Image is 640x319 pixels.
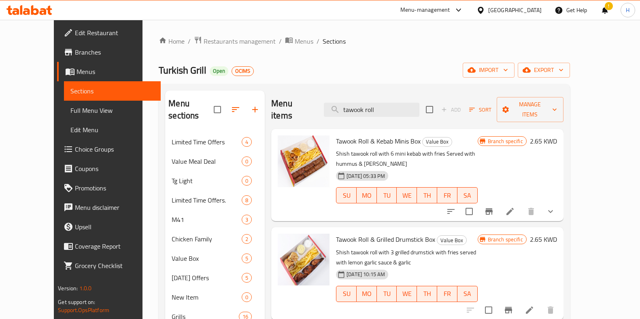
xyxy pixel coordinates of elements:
span: TH [420,288,434,300]
button: TH [417,187,437,203]
nav: breadcrumb [159,36,570,46]
span: Chicken Family [172,234,242,244]
span: OCIMS [232,68,253,74]
a: Menus [57,62,161,81]
span: Value Meal Deal [172,156,242,166]
span: 2 [242,235,251,243]
button: SU [336,286,357,302]
a: Restaurants management [194,36,276,46]
p: Shish tawook roll with 6 mini kebab with fries Served with hummus & [PERSON_NAME] [336,149,477,169]
a: Branches [57,42,161,62]
span: Select section [421,101,438,118]
div: items [242,292,252,302]
span: FR [440,190,454,201]
span: Branches [75,47,154,57]
span: 5 [242,274,251,282]
span: Branch specific [485,137,526,145]
span: Value Box [423,137,452,146]
span: Edit Restaurant [75,28,154,38]
button: TU [377,286,397,302]
a: Sections [64,81,161,101]
span: Restaurants management [204,36,276,46]
a: Coverage Report [57,237,161,256]
button: import [463,63,515,78]
span: 4 [242,138,251,146]
a: Edit menu item [525,305,534,315]
a: Upsell [57,217,161,237]
h2: Menu items [271,97,314,122]
div: Value Box5 [165,249,265,268]
span: MO [360,288,374,300]
li: / [279,36,282,46]
span: export [524,65,563,75]
span: import [469,65,508,75]
img: Tawook Roll & Kebab Minis Box [278,135,330,187]
span: Select all sections [209,101,226,118]
div: [GEOGRAPHIC_DATA] [488,6,542,15]
span: Grocery Checklist [75,261,154,270]
div: Value Box [172,254,242,263]
span: New Item [172,292,242,302]
span: Manage items [503,99,557,120]
span: 1.0.0 [79,283,92,294]
span: TU [380,190,394,201]
span: Promotions [75,183,154,193]
span: 5 [242,255,251,262]
span: Menus [295,36,313,46]
span: SU [340,190,353,201]
div: Value Meal Deal0 [165,152,265,171]
span: 8 [242,196,251,204]
div: Ramadan Offers [172,273,242,283]
h6: 2.65 KWD [530,135,557,147]
span: TH [420,190,434,201]
span: Turkish Grill [159,61,206,79]
span: M41 [172,215,242,224]
a: Edit Restaurant [57,23,161,42]
div: Limited Time Offers4 [165,132,265,152]
a: Promotions [57,178,161,198]
span: H [626,6,629,15]
div: Limited Time Offers. [172,195,242,205]
a: Menus [285,36,313,46]
li: / [317,36,319,46]
a: Full Menu View [64,101,161,120]
button: SA [457,286,478,302]
span: 0 [242,177,251,185]
div: Chicken Family2 [165,229,265,249]
span: 0 [242,294,251,301]
span: FR [440,288,454,300]
button: show more [541,202,560,221]
a: Support.OpsPlatform [58,305,109,315]
span: SA [461,288,474,300]
div: Value Box [437,235,467,245]
span: Coverage Report [75,241,154,251]
div: M413 [165,210,265,229]
a: Choice Groups [57,139,161,159]
div: items [242,137,252,147]
div: [DATE] Offers5 [165,268,265,287]
div: items [242,176,252,186]
button: WE [397,187,417,203]
span: WE [400,190,414,201]
a: Home [159,36,185,46]
div: items [242,273,252,283]
a: Edit Menu [64,120,161,139]
span: Sections [323,36,346,46]
input: search [324,103,419,117]
span: Coupons [75,164,154,173]
span: Add item [438,104,464,116]
div: Tg Light0 [165,171,265,190]
span: Upsell [75,222,154,232]
button: MO [357,187,377,203]
h2: Menu sections [168,97,214,122]
button: WE [397,286,417,302]
button: MO [357,286,377,302]
span: Choice Groups [75,144,154,154]
span: Sections [70,86,154,96]
button: FR [437,286,457,302]
span: Open [210,68,228,74]
div: items [242,156,252,166]
span: SU [340,288,353,300]
button: sort-choices [441,202,461,221]
button: SA [457,187,478,203]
